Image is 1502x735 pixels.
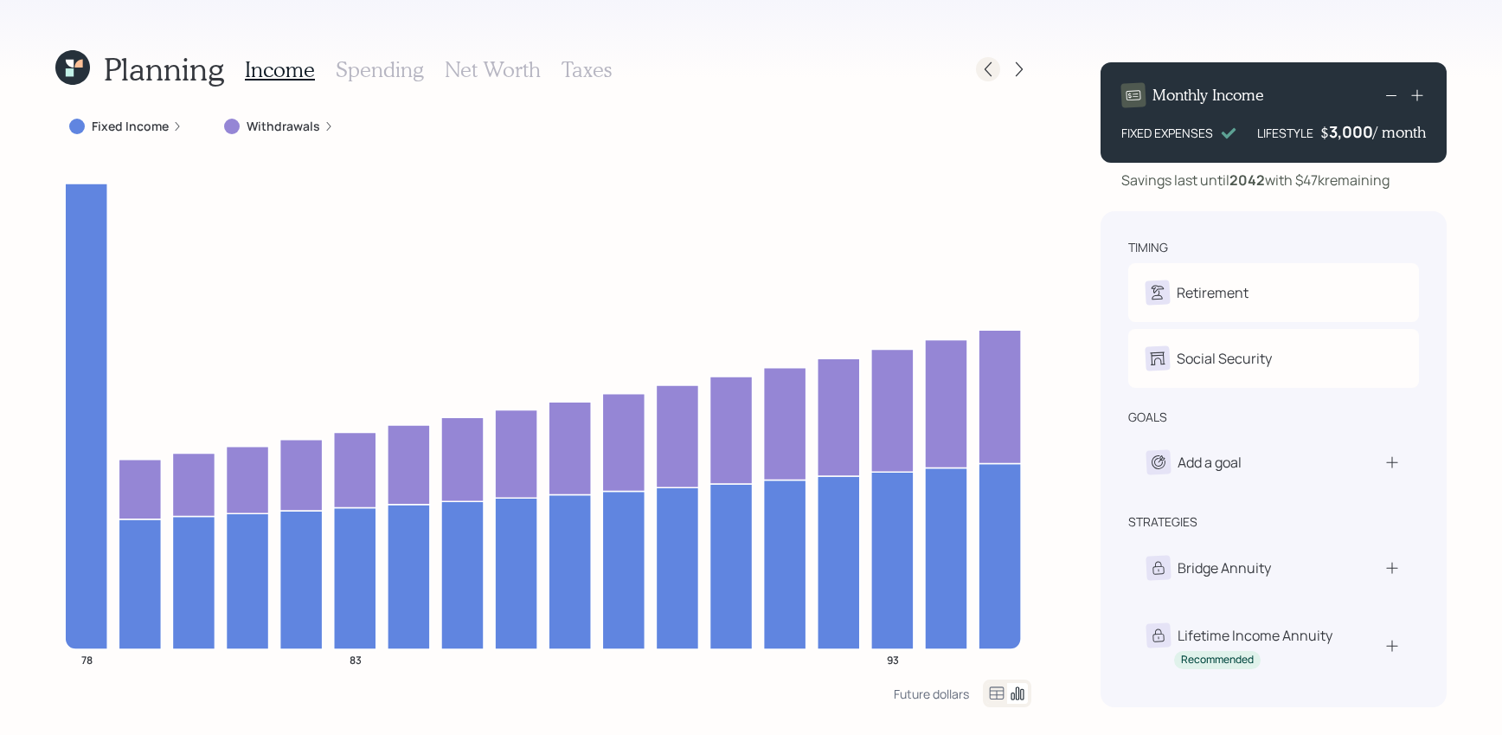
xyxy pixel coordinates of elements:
[104,50,224,87] h1: Planning
[1121,170,1390,190] div: Savings last until with $47k remaining
[1177,348,1272,369] div: Social Security
[1178,625,1332,646] div: Lifetime Income Annuity
[887,652,899,667] tspan: 93
[562,57,612,82] h3: Taxes
[350,652,362,667] tspan: 83
[1329,121,1373,142] div: 3,000
[245,57,315,82] h3: Income
[1257,124,1313,142] div: LIFESTYLE
[1373,123,1426,142] h4: / month
[1128,239,1168,256] div: timing
[1128,513,1197,531] div: strategies
[1152,86,1264,105] h4: Monthly Income
[247,118,320,135] label: Withdrawals
[1128,409,1167,426] div: goals
[1178,558,1271,578] div: Bridge Annuity
[81,652,93,667] tspan: 78
[894,686,969,702] div: Future dollars
[1178,452,1242,473] div: Add a goal
[1121,124,1213,142] div: FIXED EXPENSES
[1177,282,1248,303] div: Retirement
[1320,123,1329,142] h4: $
[1181,653,1254,667] div: Recommended
[336,57,424,82] h3: Spending
[1229,171,1265,190] b: 2042
[445,57,541,82] h3: Net Worth
[92,118,169,135] label: Fixed Income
